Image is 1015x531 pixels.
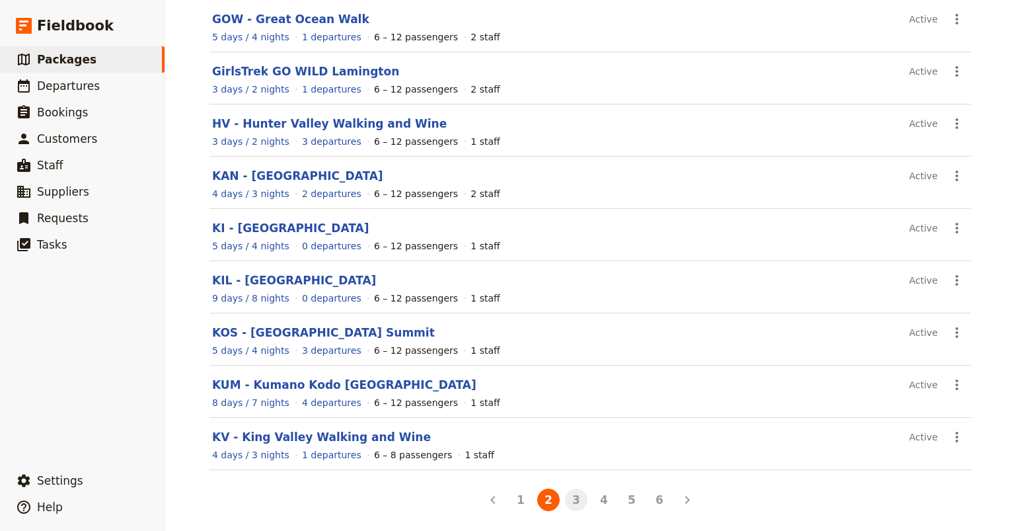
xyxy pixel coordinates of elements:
button: 6 [648,489,671,511]
button: 5 [620,489,643,511]
div: 6 – 12 passengers [374,239,458,253]
a: View the departures for this package [302,448,361,462]
a: View the departures for this package [302,83,361,96]
a: View the departures for this package [302,187,361,200]
button: 2 [537,489,560,511]
button: Actions [946,321,968,344]
div: Active [909,112,938,135]
div: 6 – 12 passengers [374,135,458,148]
a: View the itinerary for this package [212,187,289,200]
button: Actions [946,165,968,187]
div: 6 – 12 passengers [374,30,458,44]
div: 2 staff [470,30,500,44]
div: 1 staff [470,239,500,253]
div: Active [909,8,938,30]
div: 6 – 12 passengers [374,396,458,409]
a: View the itinerary for this package [212,83,289,96]
span: Help [37,501,63,514]
a: View the itinerary for this package [212,344,289,357]
span: 3 days / 2 nights [212,84,289,95]
a: KAN - [GEOGRAPHIC_DATA] [212,169,383,183]
a: View the departures for this package [302,344,361,357]
div: 2 staff [470,83,500,96]
div: 1 staff [470,344,500,357]
span: Departures [37,79,100,93]
button: Actions [946,8,968,30]
a: HV - Hunter Valley Walking and Wine [212,117,447,130]
a: View the departures for this package [302,292,361,305]
a: View the departures for this package [302,396,361,409]
div: 1 staff [470,292,500,305]
button: 4 [593,489,615,511]
a: KUM - Kumano Kodo [GEOGRAPHIC_DATA] [212,378,476,391]
button: 1 [509,489,532,511]
button: Actions [946,426,968,448]
span: 5 days / 4 nights [212,345,289,356]
span: Settings [37,474,83,487]
a: KI - [GEOGRAPHIC_DATA] [212,222,369,235]
a: View the departures for this package [302,135,361,148]
span: Fieldbook [37,16,114,36]
span: 8 days / 7 nights [212,397,289,408]
ul: Pagination [479,486,701,514]
a: View the itinerary for this package [212,135,289,148]
a: KV - King Valley Walking and Wine [212,430,431,444]
div: 1 staff [465,448,494,462]
span: Tasks [37,238,67,251]
div: Active [909,321,938,344]
span: Suppliers [37,185,89,198]
a: View the departures for this package [302,239,361,253]
span: 5 days / 4 nights [212,32,289,42]
span: Requests [37,212,89,225]
span: 9 days / 8 nights [212,293,289,304]
span: Bookings [37,106,88,119]
button: Actions [946,60,968,83]
a: View the itinerary for this package [212,448,289,462]
button: Actions [946,112,968,135]
button: Next [676,489,698,511]
a: View the itinerary for this package [212,396,289,409]
div: Active [909,217,938,239]
div: 6 – 12 passengers [374,83,458,96]
a: GOW - Great Ocean Walk [212,13,369,26]
div: 6 – 12 passengers [374,292,458,305]
div: 6 – 12 passengers [374,344,458,357]
button: Actions [946,374,968,396]
div: 1 staff [470,135,500,148]
a: View the departures for this package [302,30,361,44]
a: KIL - [GEOGRAPHIC_DATA] [212,274,376,287]
div: 2 staff [470,187,500,200]
a: View the itinerary for this package [212,239,289,253]
span: 4 days / 3 nights [212,188,289,199]
span: 3 days / 2 nights [212,136,289,147]
div: Active [909,269,938,292]
span: 4 days / 3 nights [212,450,289,460]
span: Customers [37,132,97,145]
a: GirlsTrek GO WILD Lamington [212,65,399,78]
button: Actions [946,269,968,292]
a: View the itinerary for this package [212,292,289,305]
span: 5 days / 4 nights [212,241,289,251]
div: Active [909,165,938,187]
button: Actions [946,217,968,239]
div: Active [909,374,938,396]
div: 1 staff [470,396,500,409]
button: Back [482,489,504,511]
div: 6 – 12 passengers [374,187,458,200]
a: View the itinerary for this package [212,30,289,44]
div: Active [909,60,938,83]
div: Active [909,426,938,448]
div: 6 – 8 passengers [374,448,452,462]
a: KOS - [GEOGRAPHIC_DATA] Summit [212,326,435,339]
span: Staff [37,159,63,172]
button: 3 [565,489,587,511]
span: Packages [37,53,96,66]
